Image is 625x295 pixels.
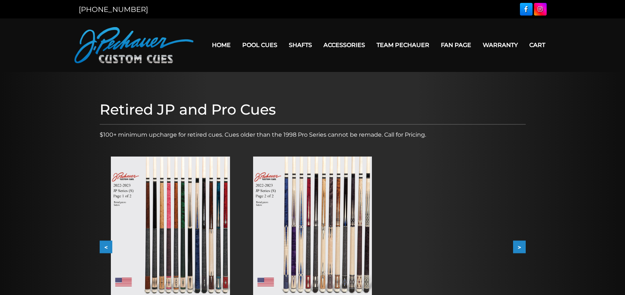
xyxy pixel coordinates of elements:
[524,36,551,54] a: Cart
[435,36,477,54] a: Fan Page
[79,5,148,14] a: [PHONE_NUMBER]
[236,36,283,54] a: Pool Cues
[318,36,371,54] a: Accessories
[477,36,524,54] a: Warranty
[206,36,236,54] a: Home
[100,241,112,253] button: <
[513,241,526,253] button: >
[283,36,318,54] a: Shafts
[100,241,526,253] div: Carousel Navigation
[100,131,526,139] p: $100+ minimum upcharge for retired cues. Cues older than the 1998 Pro Series cannot be remade. Ca...
[371,36,435,54] a: Team Pechauer
[74,27,194,63] img: Pechauer Custom Cues
[100,101,526,118] h1: Retired JP and Pro Cues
